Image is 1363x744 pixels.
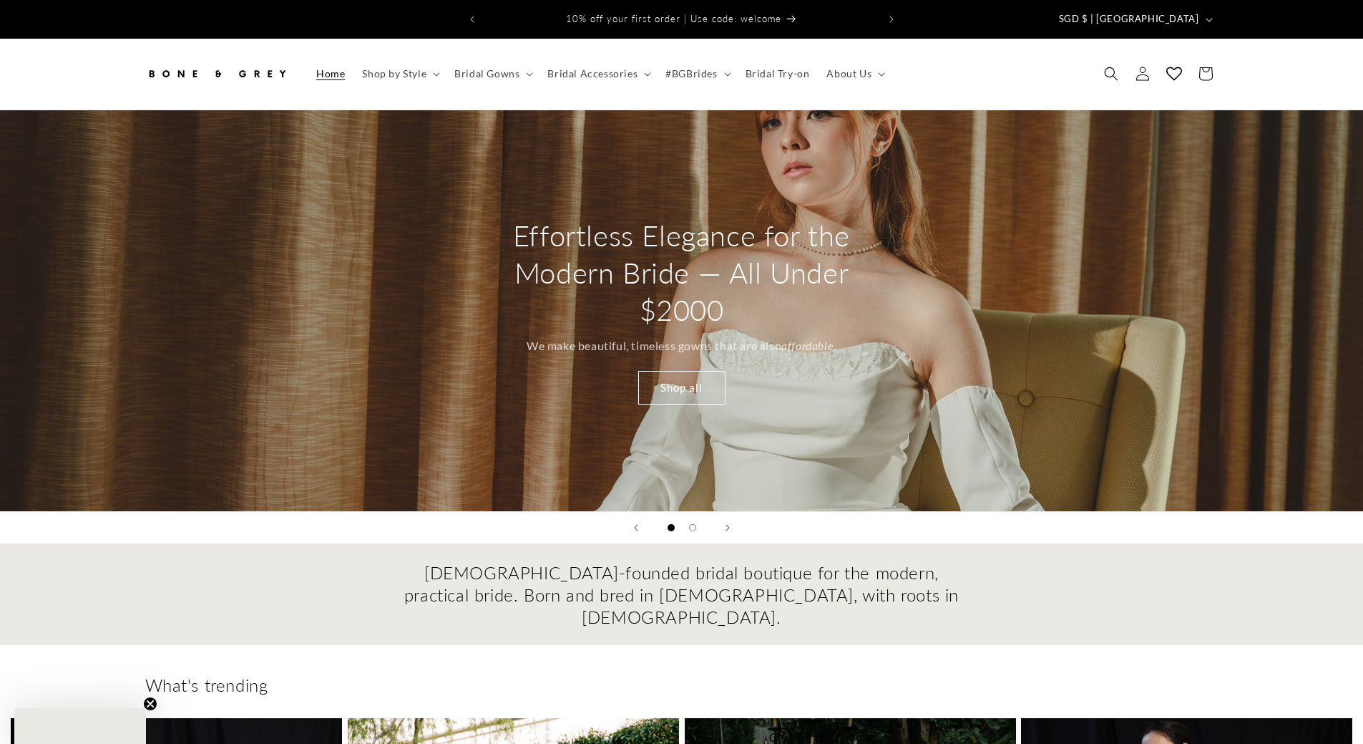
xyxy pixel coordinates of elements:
summary: About Us [818,59,891,89]
button: Load slide 1 of 2 [660,517,682,538]
span: Home [316,67,345,80]
div: Close teaser [14,708,146,744]
span: About Us [826,67,871,80]
p: We make beautiful, timeless gowns that are also . [527,336,836,357]
h2: Effortless Elegance for the Modern Bride — All Under $2000 [512,217,851,329]
button: SGD $ | [GEOGRAPHIC_DATA] [1050,6,1218,33]
button: Next announcement [876,6,907,33]
span: SGD $ | [GEOGRAPHIC_DATA] [1059,12,1199,26]
em: affordable [781,339,834,352]
summary: Bridal Gowns [446,59,539,89]
h2: [DEMOGRAPHIC_DATA]-founded bridal boutique for the modern, practical bride. Born and bred in [DEM... [403,561,961,629]
h2: What's trending [145,674,1218,696]
button: Load slide 2 of 2 [682,517,703,538]
span: Shop by Style [362,67,426,80]
button: Previous slide [620,512,652,543]
button: Next slide [712,512,743,543]
a: Home [308,59,353,89]
summary: #BGBrides [657,59,736,89]
summary: Search [1095,58,1127,90]
button: Close teaser [143,697,157,711]
a: Bone and Grey Bridal [140,53,293,95]
summary: Shop by Style [353,59,446,89]
span: Bridal Gowns [454,67,519,80]
a: Bridal Try-on [737,59,819,89]
span: 10% off your first order | Use code: welcome [566,13,781,24]
span: Bridal Accessories [547,67,637,80]
img: Bone and Grey Bridal [145,58,288,90]
button: Previous announcement [456,6,488,33]
span: Bridal Try-on [746,67,810,80]
a: Shop all [638,371,726,405]
summary: Bridal Accessories [539,59,657,89]
span: #BGBrides [665,67,717,80]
